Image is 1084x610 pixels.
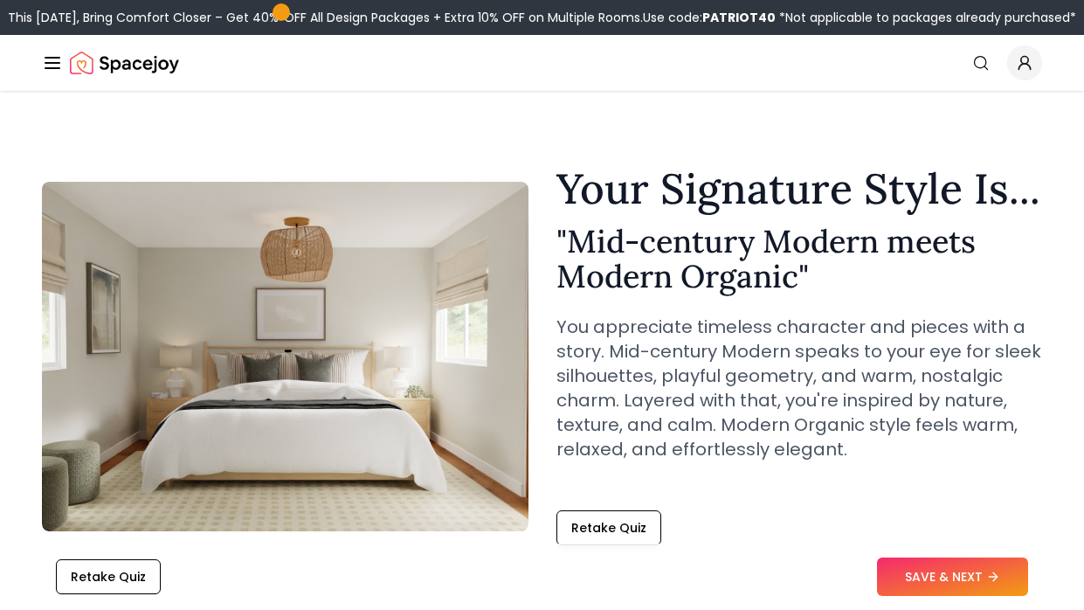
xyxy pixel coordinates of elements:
[702,9,776,26] b: PATRIOT40
[56,559,161,594] button: Retake Quiz
[877,558,1028,596] button: SAVE & NEXT
[42,35,1042,91] nav: Global
[8,9,1076,26] div: This [DATE], Bring Comfort Closer – Get 40% OFF All Design Packages + Extra 10% OFF on Multiple R...
[70,45,179,80] a: Spacejoy
[42,182,528,531] img: Mid-century Modern meets Modern Organic Style Example
[556,168,1043,210] h1: Your Signature Style Is...
[776,9,1076,26] span: *Not applicable to packages already purchased*
[556,315,1043,461] p: You appreciate timeless character and pieces with a story. Mid-century Modern speaks to your eye ...
[556,224,1043,294] h2: " Mid-century Modern meets Modern Organic "
[556,510,661,545] button: Retake Quiz
[70,45,179,80] img: Spacejoy Logo
[643,9,776,26] span: Use code:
